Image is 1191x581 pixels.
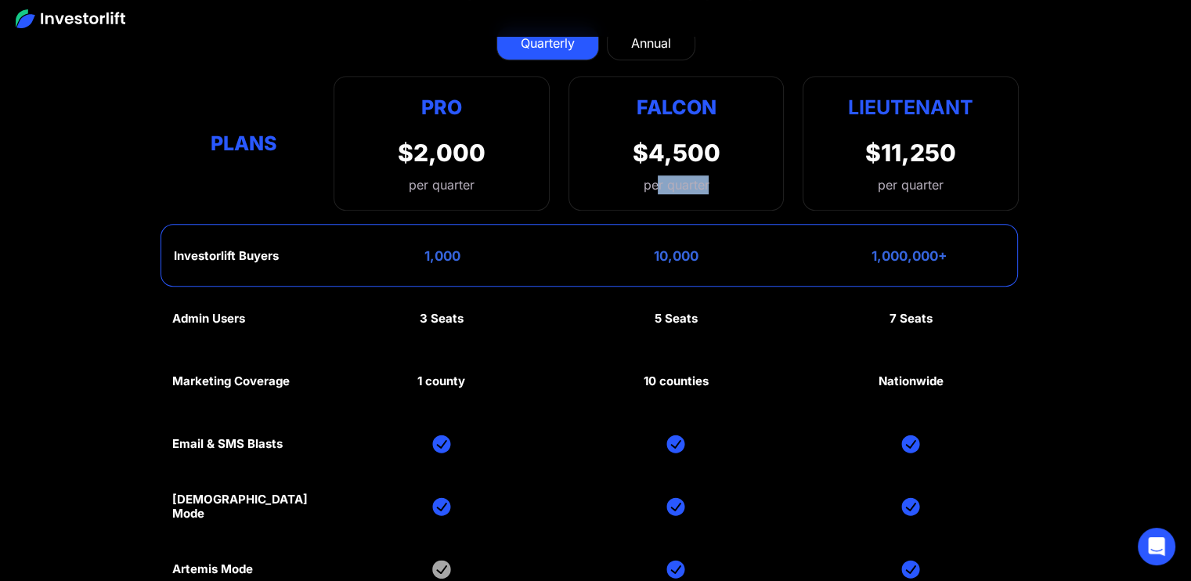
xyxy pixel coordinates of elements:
div: per quarter [878,175,944,194]
div: Marketing Coverage [172,374,290,388]
div: 7 Seats [890,312,933,326]
div: Pro [398,92,485,123]
div: per quarter [643,175,709,194]
div: Artemis Mode [172,562,253,576]
div: 10 counties [644,374,709,388]
div: $4,500 [632,139,720,167]
div: 10,000 [654,248,698,264]
strong: Lieutenant [848,96,973,119]
div: per quarter [398,175,485,194]
div: Plans [172,128,315,158]
div: $11,250 [865,139,956,167]
div: Quarterly [521,34,575,52]
div: Email & SMS Blasts [172,437,283,451]
div: Falcon [636,92,716,123]
div: Admin Users [172,312,245,326]
div: 5 Seats [655,312,698,326]
div: 1 county [417,374,465,388]
div: Open Intercom Messenger [1138,528,1175,565]
div: [DEMOGRAPHIC_DATA] Mode [172,493,315,521]
div: 1,000,000+ [872,248,947,264]
div: 3 Seats [420,312,464,326]
div: 1,000 [424,248,460,264]
div: Nationwide [879,374,944,388]
div: $2,000 [398,139,485,167]
div: Annual [631,34,671,52]
div: Investorlift Buyers [174,249,279,263]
